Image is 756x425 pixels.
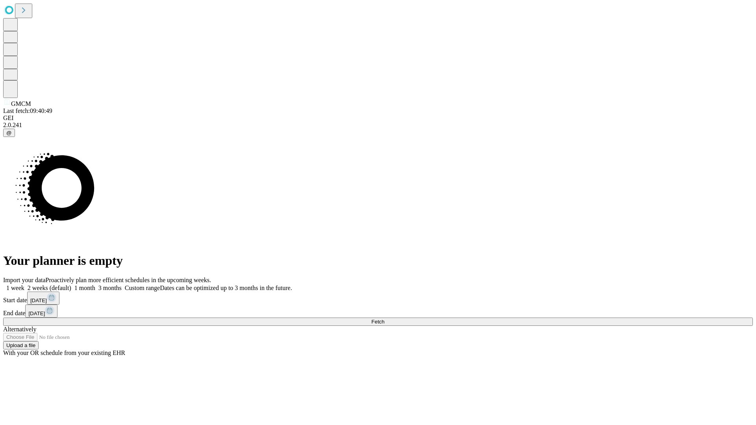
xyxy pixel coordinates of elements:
[74,285,95,291] span: 1 month
[3,115,753,122] div: GEI
[6,285,24,291] span: 1 week
[3,292,753,305] div: Start date
[25,305,57,318] button: [DATE]
[160,285,292,291] span: Dates can be optimized up to 3 months in the future.
[3,122,753,129] div: 2.0.241
[3,341,39,349] button: Upload a file
[27,292,59,305] button: [DATE]
[3,107,52,114] span: Last fetch: 09:40:49
[3,277,46,283] span: Import your data
[3,318,753,326] button: Fetch
[30,297,47,303] span: [DATE]
[6,130,12,136] span: @
[46,277,211,283] span: Proactively plan more efficient schedules in the upcoming weeks.
[371,319,384,325] span: Fetch
[125,285,160,291] span: Custom range
[28,285,71,291] span: 2 weeks (default)
[3,305,753,318] div: End date
[28,310,45,316] span: [DATE]
[11,100,31,107] span: GMCM
[98,285,122,291] span: 3 months
[3,253,753,268] h1: Your planner is empty
[3,349,125,356] span: With your OR schedule from your existing EHR
[3,129,15,137] button: @
[3,326,36,333] span: Alternatively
